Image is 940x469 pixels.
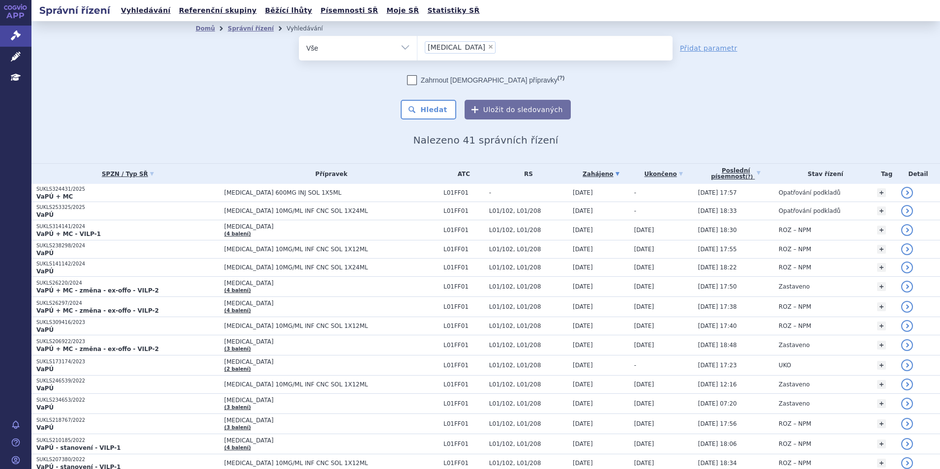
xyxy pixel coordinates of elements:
[779,246,811,253] span: ROZ – NPM
[573,227,593,234] span: [DATE]
[36,167,219,181] a: SPZN / Typ SŘ
[634,283,654,290] span: [DATE]
[443,342,484,349] span: L01FF01
[573,420,593,427] span: [DATE]
[901,457,913,469] a: detail
[36,319,219,326] p: SUKLS309416/2023
[901,187,913,199] a: detail
[318,4,381,17] a: Písemnosti SŘ
[36,424,54,431] strong: VaPÚ
[573,207,593,214] span: [DATE]
[407,75,564,85] label: Zahrnout [DEMOGRAPHIC_DATA] přípravky
[779,440,811,447] span: ROZ – NPM
[36,417,219,424] p: SUKLS218767/2022
[224,300,439,307] span: [MEDICAL_DATA]
[634,189,636,196] span: -
[877,322,886,330] a: +
[634,264,654,271] span: [DATE]
[877,245,886,254] a: +
[443,362,484,369] span: L01FF01
[779,342,810,349] span: Zastaveno
[287,21,336,36] li: Vyhledávání
[634,246,654,253] span: [DATE]
[698,420,737,427] span: [DATE] 17:56
[901,379,913,390] a: detail
[901,205,913,217] a: detail
[489,283,568,290] span: L01/102, L01/208
[443,440,484,447] span: L01FF01
[489,381,568,388] span: L01/102, L01/208
[573,189,593,196] span: [DATE]
[36,346,159,352] strong: VaPÚ + MC - změna - ex-offo - VILP-2
[443,207,484,214] span: L01FF01
[489,264,568,271] span: L01/102, L01/208
[36,300,219,307] p: SUKLS26297/2024
[573,283,593,290] span: [DATE]
[698,264,737,271] span: [DATE] 18:22
[36,223,219,230] p: SUKLS314141/2024
[573,167,629,181] a: Zahájeno
[573,460,593,467] span: [DATE]
[36,186,219,193] p: SUKLS324431/2025
[36,385,54,392] strong: VaPÚ
[489,246,568,253] span: L01/102, L01/208
[484,164,568,184] th: RS
[224,246,439,253] span: [MEDICAL_DATA] 10MG/ML INF CNC SOL 1X12ML
[443,264,484,271] span: L01FF01
[774,164,872,184] th: Stav řízení
[224,231,251,236] a: (4 balení)
[224,280,439,287] span: [MEDICAL_DATA]
[634,303,654,310] span: [DATE]
[489,400,568,407] span: L01/102, L01/208
[558,75,564,81] abbr: (?)
[36,268,54,275] strong: VaPÚ
[779,420,811,427] span: ROZ – NPM
[443,322,484,329] span: L01FF01
[877,206,886,215] a: +
[224,381,439,388] span: [MEDICAL_DATA] 10MG/ML INF CNC SOL 1X12ML
[224,223,439,230] span: [MEDICAL_DATA]
[262,4,315,17] a: Běžící lhůty
[877,440,886,448] a: +
[745,174,753,180] abbr: (?)
[634,227,654,234] span: [DATE]
[36,211,54,218] strong: VaPÚ
[573,342,593,349] span: [DATE]
[877,419,886,428] a: +
[634,362,636,369] span: -
[901,281,913,293] a: detail
[489,322,568,329] span: L01/102, L01/208
[634,420,654,427] span: [DATE]
[698,164,774,184] a: Poslednípísemnost(?)
[779,207,841,214] span: Opatřování podkladů
[698,440,737,447] span: [DATE] 18:06
[698,303,737,310] span: [DATE] 17:38
[901,243,913,255] a: detail
[224,405,251,410] a: (3 balení)
[224,425,251,430] a: (3 balení)
[779,303,811,310] span: ROZ – NPM
[901,320,913,332] a: detail
[443,283,484,290] span: L01FF01
[872,164,896,184] th: Tag
[443,246,484,253] span: L01FF01
[877,282,886,291] a: +
[443,420,484,427] span: L01FF01
[779,362,791,369] span: UKO
[36,307,159,314] strong: VaPÚ + MC - změna - ex-offo - VILP-2
[224,445,251,450] a: (4 balení)
[779,400,810,407] span: Zastaveno
[224,288,251,293] a: (4 balení)
[896,164,940,184] th: Detail
[489,420,568,427] span: L01/102, L01/208
[877,459,886,468] a: +
[779,264,811,271] span: ROZ – NPM
[36,326,54,333] strong: VaPÚ
[634,342,654,349] span: [DATE]
[779,460,811,467] span: ROZ – NPM
[573,440,593,447] span: [DATE]
[224,338,439,345] span: [MEDICAL_DATA]
[36,397,219,404] p: SUKLS234653/2022
[877,399,886,408] a: +
[901,438,913,450] a: detail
